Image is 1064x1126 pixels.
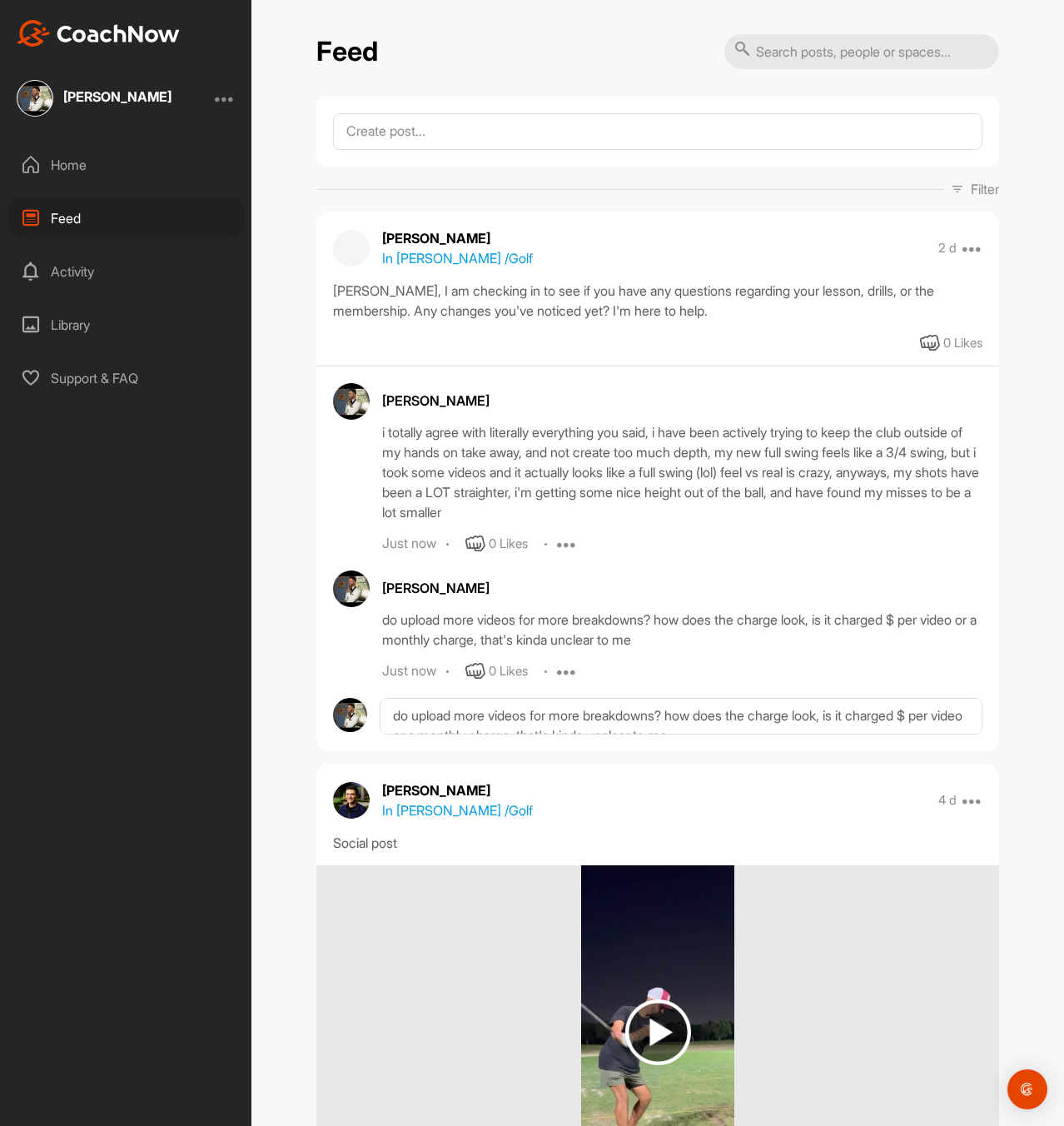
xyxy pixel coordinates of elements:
[17,20,180,47] img: CoachNow
[9,197,244,239] div: Feed
[724,34,999,69] input: Search posts, people or spaces...
[382,610,982,650] div: do upload more videos for more breakdowns? how does the charge look, is it charged $ per video or...
[382,228,533,248] p: [PERSON_NAME]
[625,999,691,1065] img: play
[333,383,370,420] img: avatar
[382,391,982,411] div: [PERSON_NAME]
[9,144,244,186] div: Home
[333,782,370,819] img: avatar
[17,80,53,117] img: square_aac8c6f4fff8b5083d2b4297c6fb93f2.jpg
[943,334,982,353] div: 0 Likes
[9,251,244,292] div: Activity
[382,780,533,800] p: [PERSON_NAME]
[971,179,999,199] p: Filter
[938,240,957,257] p: 2 d
[333,833,982,853] div: Social post
[382,422,982,522] div: i totally agree with literally everything you said, i have been actively trying to keep the club ...
[382,536,436,552] div: Just now
[9,357,244,399] div: Support & FAQ
[63,90,172,103] div: [PERSON_NAME]
[489,662,528,681] div: 0 Likes
[938,792,957,809] p: 4 d
[382,248,533,268] p: In [PERSON_NAME] / Golf
[316,36,378,68] h2: Feed
[9,304,244,346] div: Library
[489,535,528,554] div: 0 Likes
[333,570,370,607] img: avatar
[1007,1069,1047,1109] div: Open Intercom Messenger
[382,800,533,820] p: In [PERSON_NAME] / Golf
[382,663,436,680] div: Just now
[333,698,367,732] img: avatar
[382,578,982,598] div: [PERSON_NAME]
[333,281,982,321] div: [PERSON_NAME], I am checking in to see if you have any questions regarding your lesson, drills, o...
